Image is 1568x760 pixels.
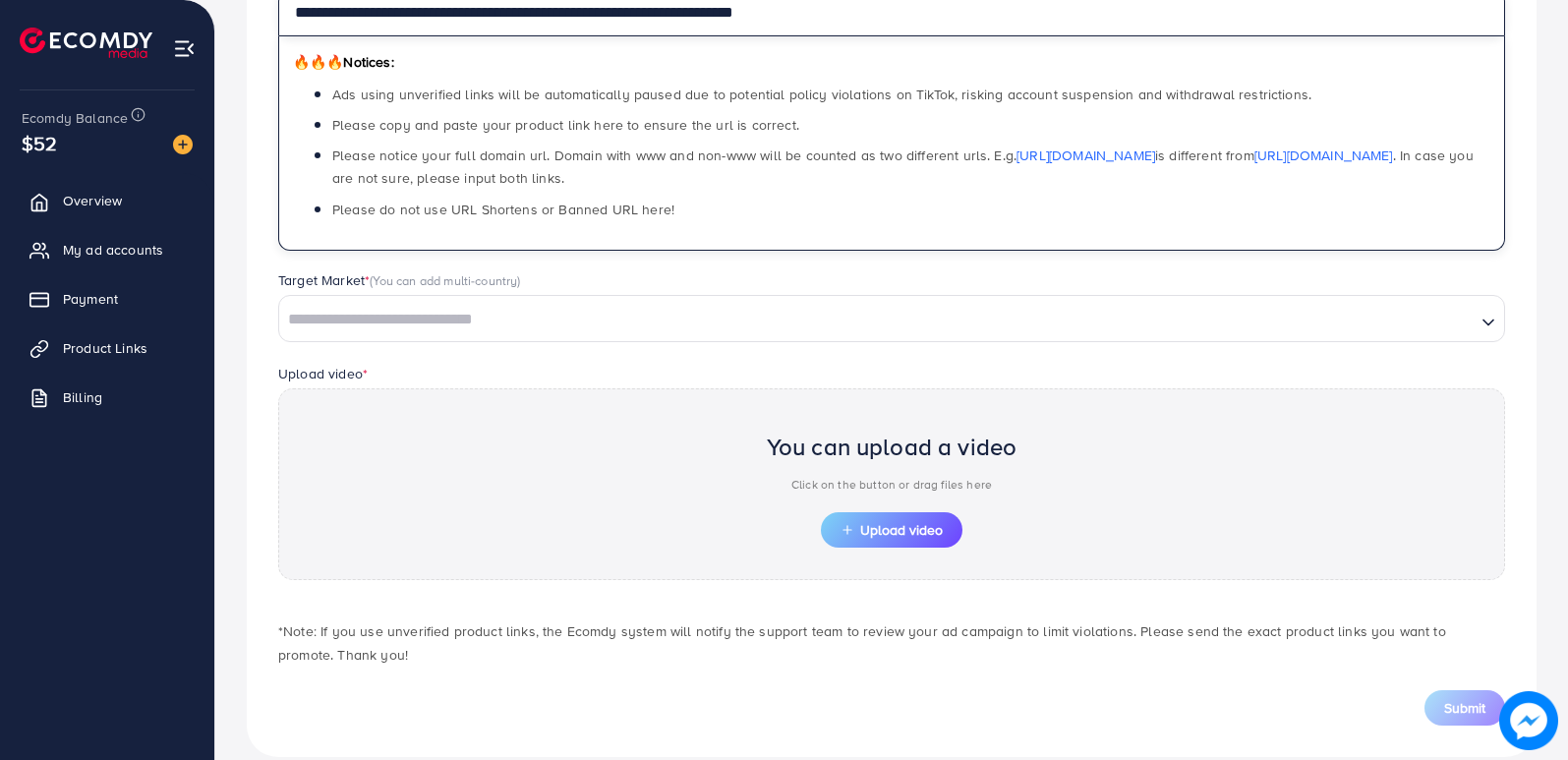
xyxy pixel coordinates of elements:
img: menu [173,37,196,60]
button: Submit [1424,690,1505,726]
span: Please copy and paste your product link here to ensure the url is correct. [332,115,799,135]
span: Notices: [293,52,394,72]
span: Billing [63,387,102,407]
img: logo [20,28,152,58]
a: [URL][DOMAIN_NAME] [1254,146,1393,165]
label: Target Market [278,270,521,290]
a: Payment [15,279,200,319]
span: $52 [22,129,57,157]
span: Ecomdy Balance [22,108,128,128]
span: Product Links [63,338,147,358]
label: Upload video [278,364,368,383]
a: My ad accounts [15,230,200,269]
span: Ads using unverified links will be automatically paused due to potential policy violations on Tik... [332,85,1311,104]
a: Overview [15,181,200,220]
div: Search for option [278,295,1505,342]
a: Product Links [15,328,200,368]
input: Search for option [281,305,1474,335]
span: (You can add multi-country) [370,271,520,289]
p: Click on the button or drag files here [767,473,1017,497]
span: Submit [1444,698,1485,718]
span: Please do not use URL Shortens or Banned URL here! [332,200,674,219]
a: [URL][DOMAIN_NAME] [1016,146,1155,165]
span: 🔥🔥🔥 [293,52,343,72]
p: *Note: If you use unverified product links, the Ecomdy system will notify the support team to rev... [278,619,1505,667]
img: image [1499,691,1558,750]
span: Please notice your full domain url. Domain with www and non-www will be counted as two different ... [332,146,1474,188]
span: Upload video [841,523,943,537]
button: Upload video [821,512,962,548]
a: Billing [15,378,200,417]
span: Payment [63,289,118,309]
h2: You can upload a video [767,433,1017,461]
img: image [173,135,193,154]
span: Overview [63,191,122,210]
span: My ad accounts [63,240,163,260]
